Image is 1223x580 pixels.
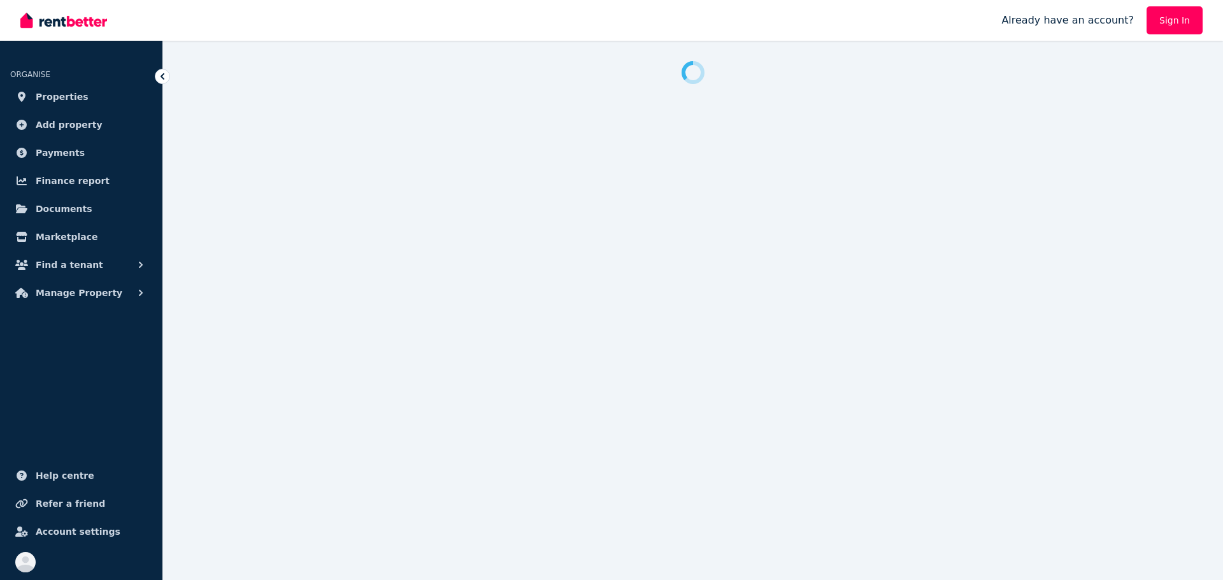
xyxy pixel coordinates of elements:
span: Manage Property [36,285,122,301]
a: Account settings [10,519,152,544]
span: Account settings [36,524,120,539]
span: Find a tenant [36,257,103,272]
a: Payments [10,140,152,166]
span: Marketplace [36,229,97,244]
a: Marketplace [10,224,152,250]
a: Finance report [10,168,152,194]
span: Refer a friend [36,496,105,511]
span: Documents [36,201,92,216]
a: Help centre [10,463,152,488]
a: Documents [10,196,152,222]
span: Payments [36,145,85,160]
span: Help centre [36,468,94,483]
button: Manage Property [10,280,152,306]
span: ORGANISE [10,70,50,79]
span: Finance report [36,173,110,188]
a: Add property [10,112,152,138]
span: Add property [36,117,103,132]
img: RentBetter [20,11,107,30]
a: Sign In [1147,6,1203,34]
span: Properties [36,89,89,104]
span: Already have an account? [1001,13,1134,28]
button: Find a tenant [10,252,152,278]
a: Refer a friend [10,491,152,516]
a: Properties [10,84,152,110]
